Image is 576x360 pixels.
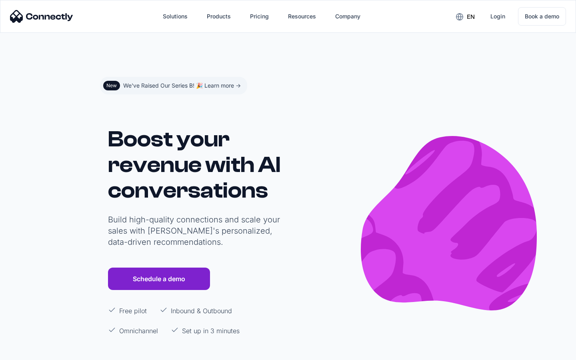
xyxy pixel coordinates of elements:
[100,77,247,94] a: NewWe've Raised Our Series B! 🎉 Learn more ->
[490,11,505,22] div: Login
[163,11,188,22] div: Solutions
[207,11,231,22] div: Products
[10,10,73,23] img: Connectly Logo
[467,11,475,22] div: en
[250,11,269,22] div: Pricing
[108,126,284,203] h1: Boost your revenue with AI conversations
[108,268,210,290] a: Schedule a demo
[16,346,48,357] ul: Language list
[288,11,316,22] div: Resources
[484,7,512,26] a: Login
[335,11,360,22] div: Company
[518,7,566,26] a: Book a demo
[171,306,232,316] p: Inbound & Outbound
[182,326,240,336] p: Set up in 3 minutes
[8,345,48,357] aside: Language selected: English
[119,306,147,316] p: Free pilot
[108,214,284,248] p: Build high-quality connections and scale your sales with [PERSON_NAME]'s personalized, data-drive...
[119,326,158,336] p: Omnichannel
[244,7,275,26] a: Pricing
[123,80,241,91] div: We've Raised Our Series B! 🎉 Learn more ->
[106,82,117,89] div: New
